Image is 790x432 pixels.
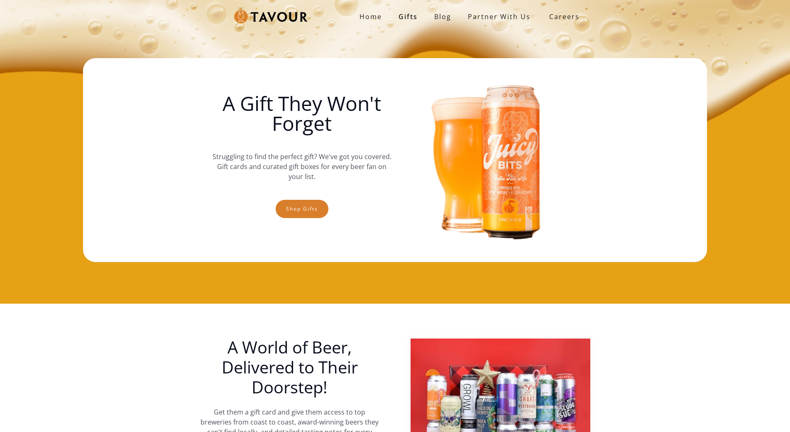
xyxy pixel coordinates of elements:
strong: Careers [549,8,580,25]
a: partner with us [460,8,539,25]
strong: Home [360,12,382,21]
a: Careers [539,5,586,28]
a: Home [351,8,390,25]
a: Blog [426,8,460,25]
a: Gifts [390,8,426,25]
h1: A Gift They Won't Forget [212,93,391,133]
p: Struggling to find the perfect gift? We've got you covered. Gift cards and curated gift boxes for... [212,143,391,190]
a: Shop gifts [276,200,328,218]
h1: A World of Beer, Delivered to Their Doorstep! [200,337,379,397]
